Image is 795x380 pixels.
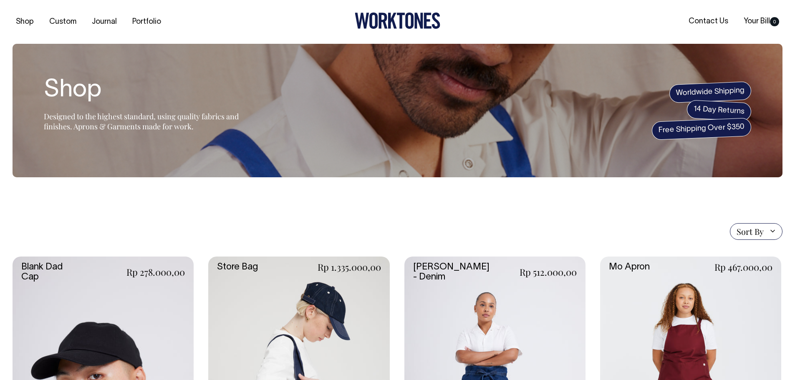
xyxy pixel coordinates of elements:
a: Journal [88,15,120,29]
span: Designed to the highest standard, using quality fabrics and finishes. Aprons & Garments made for ... [44,111,239,131]
a: Your Bill0 [740,15,782,28]
span: 14 Day Returns [686,100,752,121]
span: 0 [770,17,779,26]
h1: Shop [44,77,252,104]
span: Worldwide Shipping [669,81,752,103]
a: Custom [46,15,80,29]
a: Portfolio [129,15,164,29]
span: Free Shipping Over $350 [651,118,752,140]
span: Sort By [737,226,764,237]
a: Shop [13,15,37,29]
a: Contact Us [685,15,732,28]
